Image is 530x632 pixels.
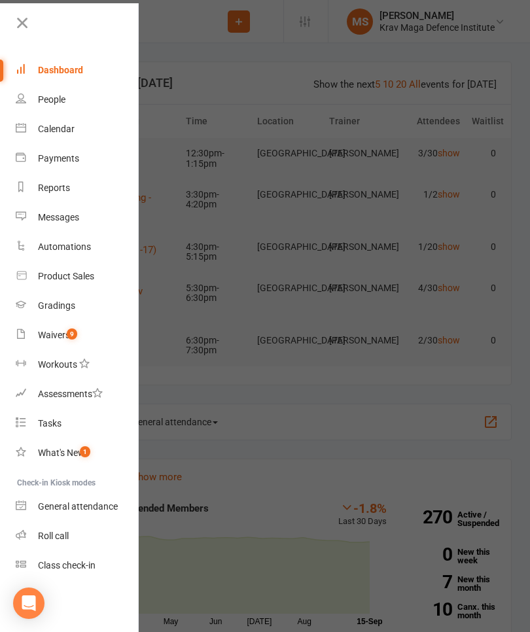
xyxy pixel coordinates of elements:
[38,212,79,222] div: Messages
[38,389,103,399] div: Assessments
[38,531,69,541] div: Roll call
[80,446,90,457] span: 1
[67,328,77,340] span: 9
[16,551,139,580] a: Class kiosk mode
[16,114,139,144] a: Calendar
[38,153,79,164] div: Payments
[16,262,139,291] a: Product Sales
[13,588,44,619] div: Open Intercom Messenger
[16,291,139,321] a: Gradings
[16,409,139,438] a: Tasks
[16,321,139,350] a: Waivers 9
[16,438,139,468] a: What's New1
[38,271,94,281] div: Product Sales
[16,232,139,262] a: Automations
[16,203,139,232] a: Messages
[38,418,62,429] div: Tasks
[16,492,139,521] a: General attendance kiosk mode
[16,56,139,85] a: Dashboard
[16,144,139,173] a: Payments
[16,350,139,379] a: Workouts
[38,183,70,193] div: Reports
[16,85,139,114] a: People
[38,330,70,340] div: Waivers
[16,173,139,203] a: Reports
[38,448,85,458] div: What's New
[16,521,139,551] a: Roll call
[38,300,75,311] div: Gradings
[38,359,77,370] div: Workouts
[38,501,118,512] div: General attendance
[38,94,65,105] div: People
[38,241,91,252] div: Automations
[38,560,96,571] div: Class check-in
[16,379,139,409] a: Assessments
[38,65,83,75] div: Dashboard
[38,124,75,134] div: Calendar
